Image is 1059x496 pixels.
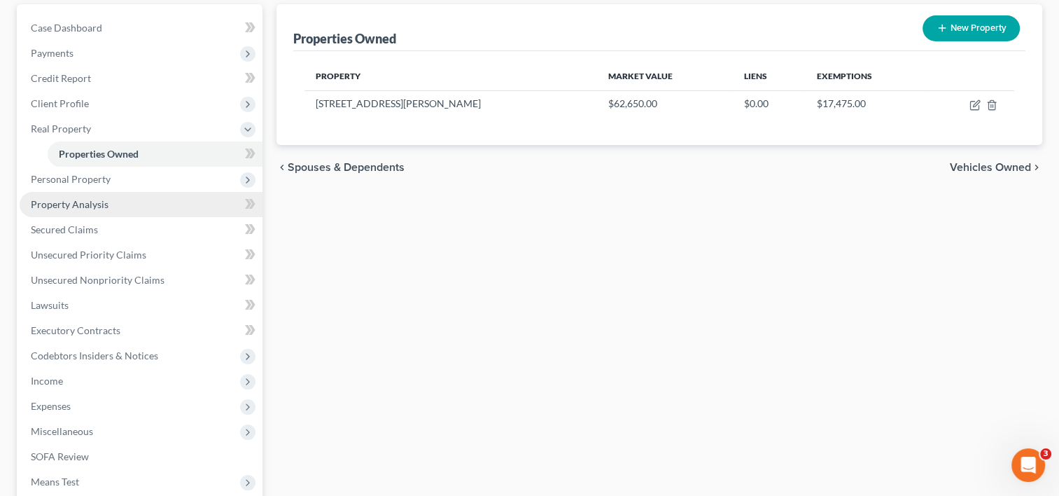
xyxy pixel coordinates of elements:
[31,450,89,462] span: SOFA Review
[31,425,93,437] span: Miscellaneous
[20,217,262,242] a: Secured Claims
[31,173,111,185] span: Personal Property
[597,62,732,90] th: Market Value
[806,62,927,90] th: Exemptions
[31,400,71,412] span: Expenses
[31,299,69,311] span: Lawsuits
[20,15,262,41] a: Case Dashboard
[733,90,806,117] td: $0.00
[20,66,262,91] a: Credit Report
[31,476,79,488] span: Means Test
[304,62,597,90] th: Property
[20,242,262,268] a: Unsecured Priority Claims
[20,444,262,469] a: SOFA Review
[806,90,927,117] td: $17,475.00
[31,198,108,210] span: Property Analysis
[288,162,405,173] span: Spouses & Dependents
[20,268,262,293] a: Unsecured Nonpriority Claims
[923,15,1020,41] button: New Property
[31,223,98,235] span: Secured Claims
[597,90,732,117] td: $62,650.00
[31,375,63,387] span: Income
[20,293,262,318] a: Lawsuits
[31,97,89,109] span: Client Profile
[31,123,91,135] span: Real Property
[1011,448,1045,482] iframe: Intercom live chat
[31,274,164,286] span: Unsecured Nonpriority Claims
[31,324,120,336] span: Executory Contracts
[31,22,102,34] span: Case Dashboard
[48,142,262,167] a: Properties Owned
[304,90,597,117] td: [STREET_ADDRESS][PERSON_NAME]
[733,62,806,90] th: Liens
[950,162,1031,173] span: Vehicles Owned
[20,192,262,217] a: Property Analysis
[276,162,288,173] i: chevron_left
[950,162,1042,173] button: Vehicles Owned chevron_right
[31,350,158,361] span: Codebtors Insiders & Notices
[20,318,262,343] a: Executory Contracts
[31,249,146,261] span: Unsecured Priority Claims
[31,47,73,59] span: Payments
[293,30,396,47] div: Properties Owned
[276,162,405,173] button: chevron_left Spouses & Dependents
[59,148,139,160] span: Properties Owned
[1031,162,1042,173] i: chevron_right
[1040,448,1051,460] span: 3
[31,72,91,84] span: Credit Report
